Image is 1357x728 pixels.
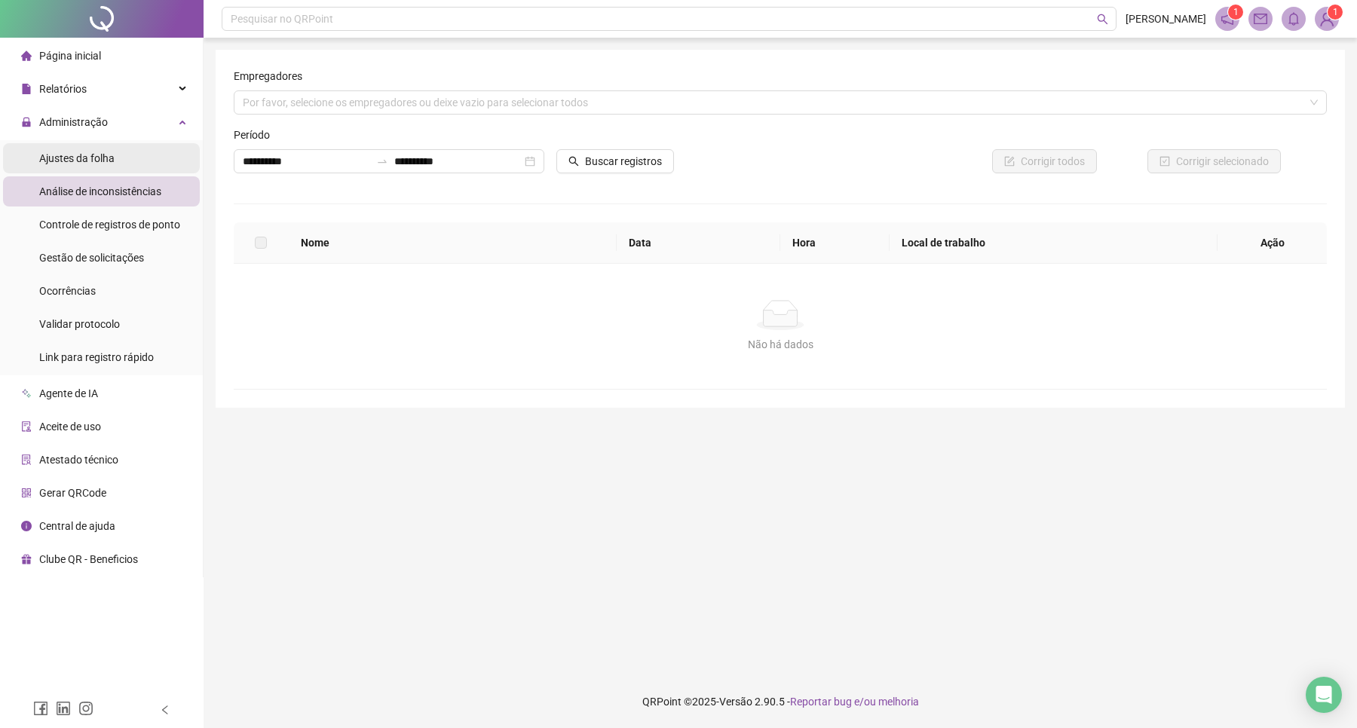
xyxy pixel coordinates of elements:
span: Análise de inconsistências [39,185,161,197]
span: instagram [78,701,93,716]
span: bell [1287,12,1300,26]
span: Gestão de solicitações [39,252,144,264]
button: Buscar registros [556,149,674,173]
span: facebook [33,701,48,716]
sup: 1 [1228,5,1243,20]
span: Central de ajuda [39,520,115,532]
span: lock [21,117,32,127]
span: solution [21,454,32,465]
span: search [1097,14,1108,25]
div: Não há dados [252,336,1309,353]
span: swap-right [376,155,388,167]
span: notification [1221,12,1234,26]
img: 92237 [1316,8,1338,30]
span: info-circle [21,521,32,531]
th: Data [617,222,781,264]
span: left [160,705,170,715]
span: file [21,84,32,94]
span: Aceite de uso [39,421,101,433]
button: Corrigir selecionado [1147,149,1281,173]
span: qrcode [21,488,32,498]
span: Validar protocolo [39,318,120,330]
span: audit [21,421,32,432]
span: Controle de registros de ponto [39,219,180,231]
span: Versão [719,696,752,708]
div: Open Intercom Messenger [1306,677,1342,713]
label: Período [234,127,280,143]
span: 1 [1333,7,1338,17]
span: Agente de IA [39,387,98,399]
footer: QRPoint © 2025 - 2.90.5 - [204,675,1357,728]
span: gift [21,554,32,564]
span: 1 [1233,7,1239,17]
button: Corrigir todos [992,149,1097,173]
span: Relatórios [39,83,87,95]
span: Administração [39,116,108,128]
span: Atestado técnico [39,454,118,466]
span: Reportar bug e/ou melhoria [790,696,919,708]
span: Link para registro rápido [39,351,154,363]
span: Buscar registros [585,153,662,170]
span: to [376,155,388,167]
label: Empregadores [234,68,312,84]
span: home [21,50,32,61]
th: Nome [289,222,617,264]
div: Ação [1230,234,1315,251]
th: Local de trabalho [890,222,1218,264]
th: Hora [780,222,890,264]
span: Gerar QRCode [39,487,106,499]
span: mail [1254,12,1267,26]
span: search [568,156,579,167]
sup: Atualize o seu contato no menu Meus Dados [1328,5,1343,20]
span: [PERSON_NAME] [1126,11,1206,27]
span: linkedin [56,701,71,716]
span: Ocorrências [39,285,96,297]
span: Ajustes da folha [39,152,115,164]
span: Página inicial [39,50,101,62]
span: Clube QR - Beneficios [39,553,138,565]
